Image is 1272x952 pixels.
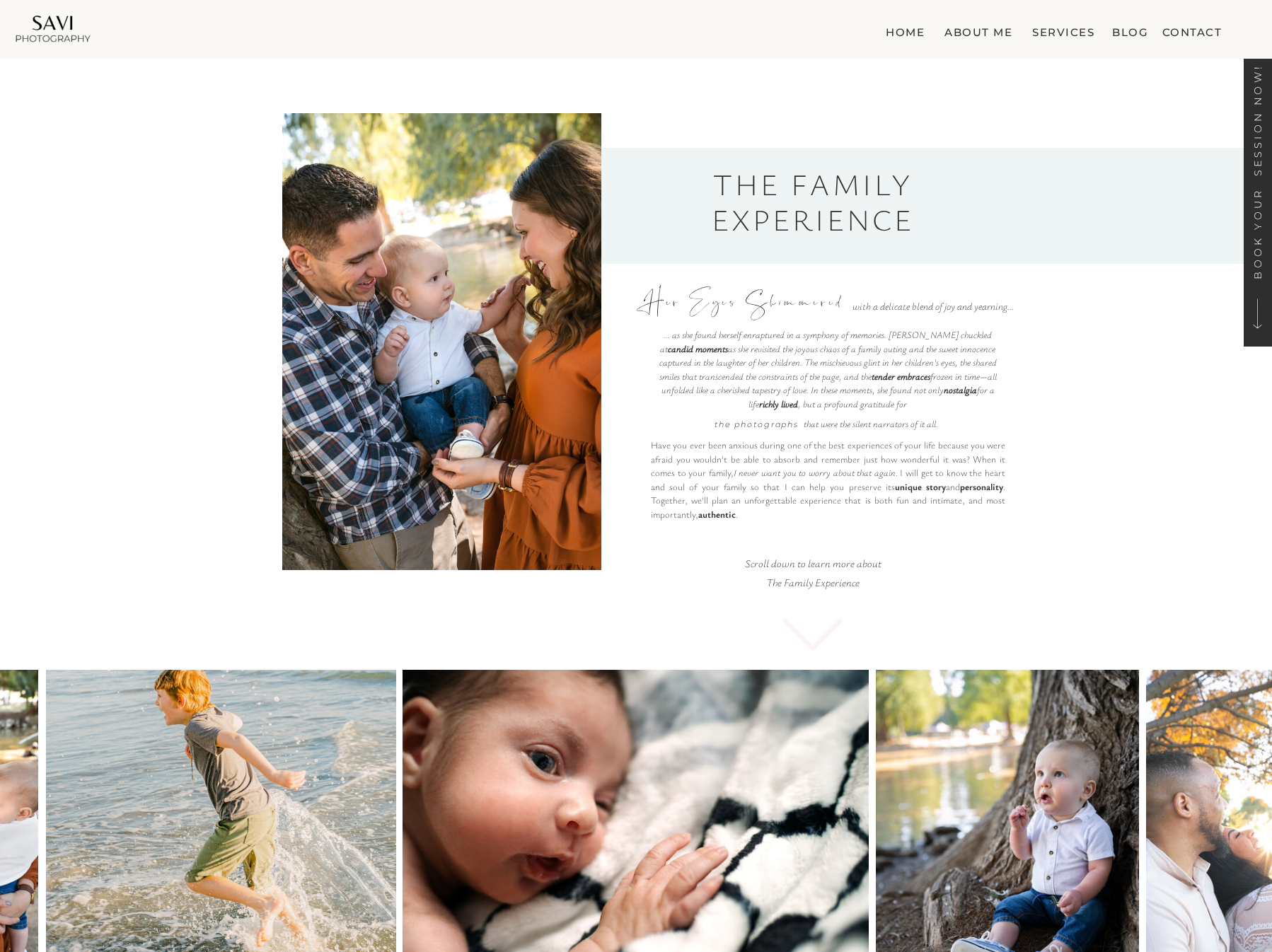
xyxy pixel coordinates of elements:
i: ... as she found herself enraptured in a symphony of memories. [PERSON_NAME] chuckled at as she r... [659,328,997,410]
i: I never want you to worry about that again [734,466,896,479]
a: blog [1109,23,1148,37]
b: authentic [698,508,736,521]
b: unique story [895,480,946,493]
img: website_grey.svg [23,37,34,48]
i: with a delicate blend of joy and yearning... [852,299,1014,313]
b: richly lived [759,397,798,410]
img: tab_domain_overview_orange.svg [38,82,50,93]
div: Keywords by Traffic [156,83,238,93]
b: tender embraces [872,370,930,383]
div: Domain: [DOMAIN_NAME] [37,37,156,48]
b: candid moments [668,342,728,355]
a: home [881,23,925,37]
img: tab_keywords_by_traffic_grey.svg [141,82,152,93]
i: Scroll down to learn more about The Family Experience [745,556,881,589]
i: the photographs [715,419,799,429]
b: nostalgia [944,383,977,396]
p: Have you ever been anxious during one of the best experiences of your life because you were afrai... [651,439,1005,529]
b: personality [960,480,1003,493]
h1: the Family experience [636,166,990,245]
div: v 4.0.25 [40,23,69,34]
a: about me [937,23,1012,37]
img: logo_orange.svg [23,23,34,34]
a: Book your session now! [1249,64,1266,321]
a: contact [1161,23,1222,37]
div: Domain Overview [54,83,127,93]
a: Services [1029,23,1097,37]
h2: Her Eyes Shimmered [636,291,878,315]
i: that were the silent narrators of it all. [804,417,938,430]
